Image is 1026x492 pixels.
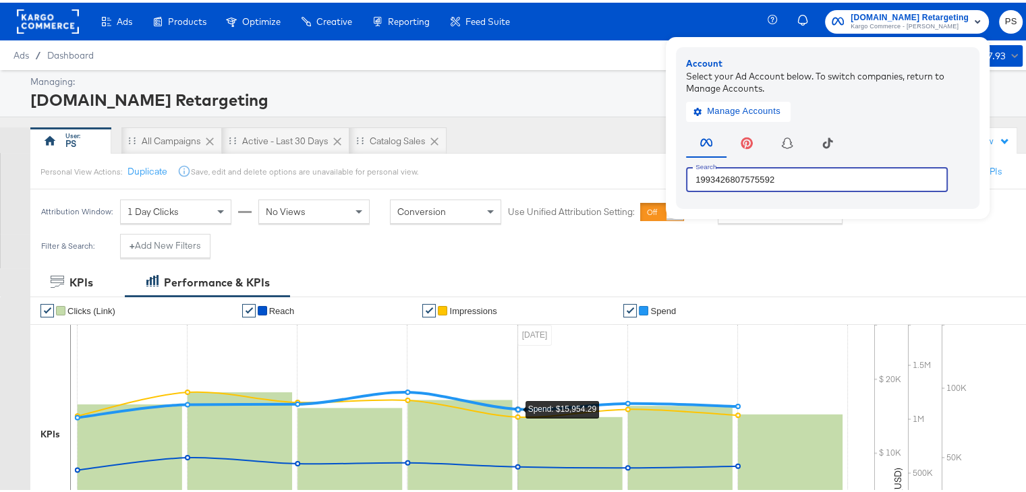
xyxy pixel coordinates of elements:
[13,47,29,58] span: Ads
[465,13,510,24] span: Feed Suite
[686,55,969,67] div: Account
[269,303,295,313] span: Reach
[40,301,54,315] a: ✔
[127,162,167,175] button: Duplicate
[508,203,635,216] label: Use Unified Attribution Setting:
[47,47,94,58] a: Dashboard
[370,132,426,145] div: Catalog Sales
[65,135,76,148] div: PS
[229,134,236,142] div: Drag to reorder tab
[449,303,496,313] span: Impressions
[30,86,1019,109] div: [DOMAIN_NAME] Retargeting
[40,425,60,438] div: KPIs
[388,13,430,24] span: Reporting
[851,19,969,30] span: Kargo Commerce - [PERSON_NAME]
[851,8,969,22] span: [DOMAIN_NAME] Retargeting
[69,272,93,288] div: KPIs
[120,231,210,255] button: +Add New Filters
[40,204,113,214] div: Attribution Window:
[164,272,270,288] div: Performance & KPIs
[696,101,780,117] span: Manage Accounts
[242,301,256,315] a: ✔
[127,203,179,215] span: 1 Day Clicks
[29,47,47,58] span: /
[30,73,1019,86] div: Managing:
[686,98,791,119] button: Manage Accounts
[999,7,1023,31] button: PS
[422,301,436,315] a: ✔
[40,164,122,175] div: Personal View Actions:
[650,303,676,313] span: Spend
[67,303,115,313] span: Clicks (Link)
[130,237,135,249] strong: +
[825,7,989,31] button: [DOMAIN_NAME] RetargetingKargo Commerce - [PERSON_NAME]
[397,203,446,215] span: Conversion
[128,134,136,142] div: Drag to reorder tab
[1004,11,1017,27] span: PS
[117,13,132,24] span: Ads
[316,13,352,24] span: Creative
[623,301,637,315] a: ✔
[142,132,201,145] div: All Campaigns
[40,239,95,248] div: Filter & Search:
[191,164,418,175] div: Save, edit and delete options are unavailable for personal view.
[242,132,329,145] div: Active - Last 30 Days
[266,203,306,215] span: No Views
[686,67,969,92] div: Select your Ad Account below. To switch companies, return to Manage Accounts.
[242,13,281,24] span: Optimize
[168,13,206,24] span: Products
[356,134,364,142] div: Drag to reorder tab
